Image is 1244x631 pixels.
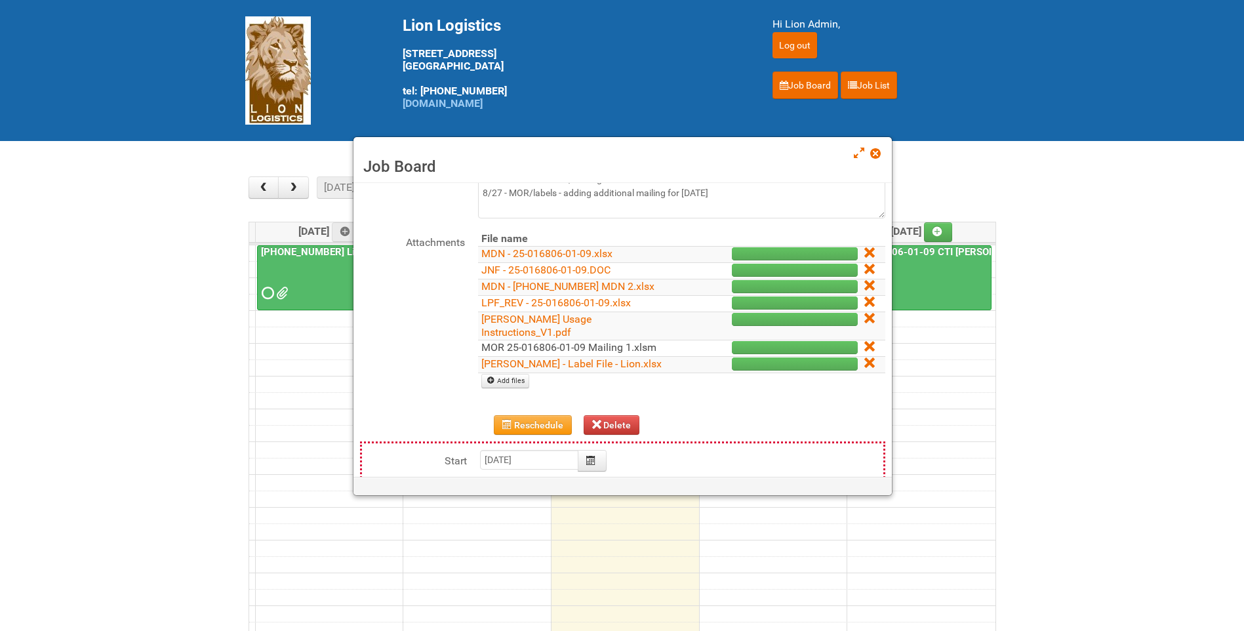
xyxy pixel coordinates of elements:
div: [STREET_ADDRESS] [GEOGRAPHIC_DATA] tel: [PHONE_NUMBER] [403,16,740,110]
input: Log out [772,32,817,58]
a: Add an event [924,222,953,242]
span: [DATE] [891,225,953,237]
h3: Job Board [363,157,882,176]
a: [PHONE_NUMBER] Liquid Toilet Bowl Cleaner - Mailing 2 [258,246,513,258]
label: Start [362,450,467,469]
img: Lion Logistics [245,16,311,125]
a: [PHONE_NUMBER] Liquid Toilet Bowl Cleaner - Mailing 2 [257,245,399,311]
a: MDN - [PHONE_NUMBER] MDN 2.xlsx [481,280,654,293]
button: Calendar [578,450,607,472]
span: Lion Logistics [403,16,501,35]
a: Add files [481,374,529,388]
a: MOR 25-016806-01-09 Mailing 1.xlsm [481,341,656,354]
button: Delete [584,415,640,435]
span: Requested [262,289,271,298]
a: LPF_REV - 25-016806-01-09.xlsx [481,296,631,309]
a: [PERSON_NAME] - Label File - Lion.xlsx [481,357,662,370]
button: [DATE] [317,176,361,199]
th: File name [478,232,680,247]
a: JNF - 25-016806-01-09.DOC [481,264,611,276]
label: Attachments [360,232,465,251]
a: Job Board [772,71,838,99]
div: Hi Lion Admin, [772,16,999,32]
a: Lion Logistics [245,64,311,76]
a: 25-016806-01-09 CTI [PERSON_NAME] Bar Superior HUT - Mailing 2 [849,245,992,311]
a: [PERSON_NAME] Usage Instructions_V1.pdf [481,313,592,338]
a: [DOMAIN_NAME] [403,97,483,110]
span: MDN 24-096164-01 MDN Left over counts.xlsx MOR_Mailing 2 24-096164-01-08.xlsm Labels Mailing 2 24... [276,289,285,298]
span: [DATE] [298,225,361,237]
button: Reschedule [494,415,572,435]
a: Job List [841,71,897,99]
a: MDN - 25-016806-01-09.xlsx [481,247,612,260]
a: Add an event [332,222,361,242]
